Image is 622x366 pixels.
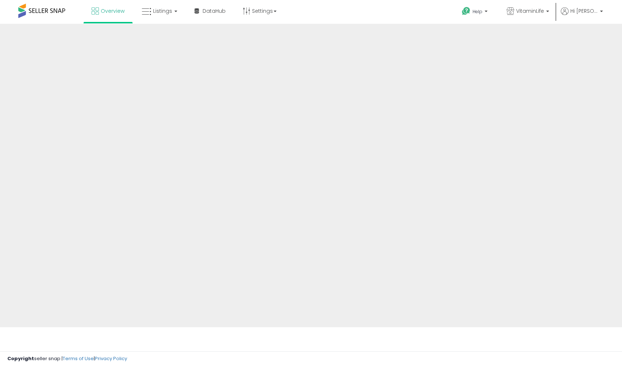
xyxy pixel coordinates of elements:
a: Help [456,1,495,24]
span: Listings [153,7,172,15]
a: Hi [PERSON_NAME] [561,7,603,24]
span: Overview [101,7,125,15]
span: Hi [PERSON_NAME] [570,7,598,15]
span: VitaminLife [516,7,544,15]
i: Get Help [462,7,471,16]
span: Help [473,8,482,15]
span: DataHub [203,7,226,15]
